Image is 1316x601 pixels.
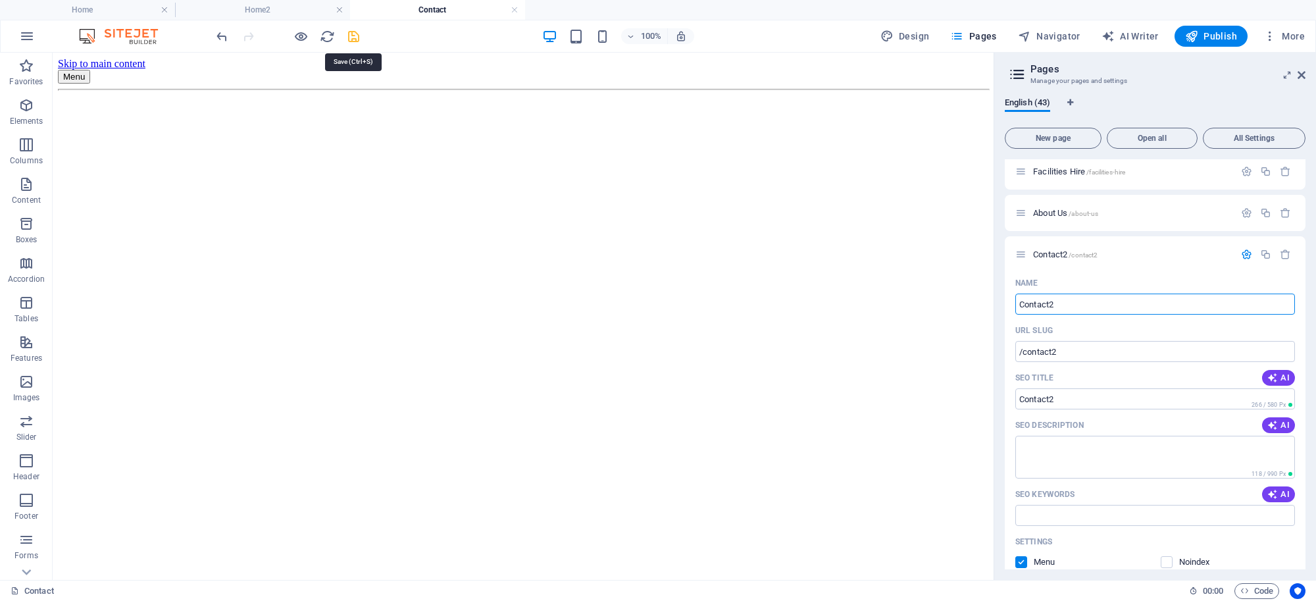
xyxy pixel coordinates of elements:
[1290,583,1305,599] button: Usercentrics
[1015,489,1075,500] p: SEO Keywords
[1262,370,1295,386] button: AI
[1069,210,1098,217] span: /about-us
[13,471,39,482] p: Header
[1015,420,1084,431] label: The text in search results and social media
[1034,556,1076,568] p: Define if you want this page to be shown in auto-generated navigation.
[1005,95,1050,113] span: English (43)
[214,28,230,44] button: undo
[1189,583,1224,599] h6: Session time
[1015,373,1053,383] label: The page title in search results and browser tabs
[1033,208,1098,218] span: Click to open page
[1260,166,1271,177] div: Duplicate
[1005,128,1101,149] button: New page
[11,353,42,363] p: Features
[1033,249,1098,259] span: Contact2
[319,28,335,44] button: reload
[1267,420,1290,431] span: AI
[9,76,43,87] p: Favorites
[1249,400,1295,409] span: Calculated pixel length in search results
[14,550,38,561] p: Forms
[1252,402,1286,408] span: 266 / 580 Px
[5,5,93,16] a: Skip to main content
[1280,166,1291,177] div: Remove
[1280,249,1291,260] div: Remove
[10,116,43,126] p: Elements
[1280,207,1291,219] div: Remove
[1209,134,1300,142] span: All Settings
[1086,169,1125,176] span: /facilities-hire
[1015,325,1053,336] p: URL SLUG
[1267,373,1290,383] span: AI
[345,28,361,44] button: save
[8,274,45,284] p: Accordion
[1101,30,1159,43] span: AI Writer
[621,28,668,44] button: 100%
[1069,251,1098,259] span: /contact2
[1015,536,1052,547] p: Settings
[1241,249,1252,260] div: Settings
[1096,26,1164,47] button: AI Writer
[1258,26,1310,47] button: More
[1018,30,1080,43] span: Navigator
[1015,341,1295,362] input: Last part of the URL for this page
[11,583,54,599] a: Click to cancel selection. Double-click to open Pages
[1107,128,1198,149] button: Open all
[1113,134,1192,142] span: Open all
[1262,417,1295,433] button: AI
[1267,489,1290,500] span: AI
[1260,249,1271,260] div: Duplicate
[945,26,1001,47] button: Pages
[1241,207,1252,219] div: Settings
[1175,26,1248,47] button: Publish
[1240,583,1273,599] span: Code
[16,432,37,442] p: Slider
[1252,471,1286,477] span: 118 / 990 Px
[1263,30,1305,43] span: More
[215,29,230,44] i: Undo: Change pages (Ctrl+Z)
[1203,583,1223,599] span: 00 00
[1029,250,1234,259] div: Contact2/contact2
[175,3,350,17] h4: Home2
[1033,167,1125,176] span: Click to open page
[641,28,662,44] h6: 100%
[1234,583,1279,599] button: Code
[1015,373,1053,383] p: SEO Title
[1015,388,1295,409] input: The page title in search results and browser tabs
[1015,325,1053,336] label: Last part of the URL for this page
[16,234,38,245] p: Boxes
[1185,30,1237,43] span: Publish
[875,26,935,47] button: Design
[1203,128,1305,149] button: All Settings
[14,511,38,521] p: Footer
[875,26,935,47] div: Design (Ctrl+Alt+Y)
[1015,436,1295,479] textarea: The text in search results and social media
[12,195,41,205] p: Content
[675,30,687,42] i: On resize automatically adjust zoom level to fit chosen device.
[1029,209,1234,217] div: About Us/about-us
[1029,167,1234,176] div: Facilities Hire/facilities-hire
[950,30,996,43] span: Pages
[76,28,174,44] img: Editor Logo
[1011,134,1096,142] span: New page
[350,3,525,17] h4: Contact
[14,313,38,324] p: Tables
[1030,63,1305,75] h2: Pages
[293,28,309,44] button: Click here to leave preview mode and continue editing
[1260,207,1271,219] div: Duplicate
[1013,26,1086,47] button: Navigator
[1015,420,1084,431] p: SEO Description
[1179,556,1222,568] p: Instruct search engines to exclude this page from search results.
[13,392,40,403] p: Images
[1212,586,1214,596] span: :
[1262,486,1295,502] button: AI
[1015,278,1038,288] p: Name
[10,155,43,166] p: Columns
[1030,75,1279,87] h3: Manage your pages and settings
[880,30,930,43] span: Design
[320,29,335,44] i: Reload page
[1249,469,1295,479] span: Calculated pixel length in search results
[1241,166,1252,177] div: Settings
[1005,97,1305,122] div: Language Tabs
